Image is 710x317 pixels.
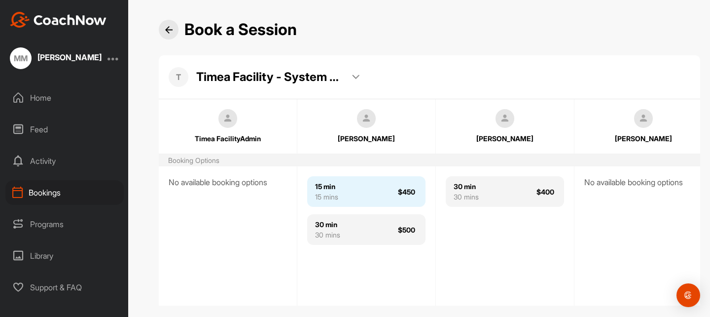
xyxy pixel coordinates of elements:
div: 30 min [315,219,340,230]
div: 30 min [454,181,479,192]
p: Timea Facility - System Stability testing [196,69,344,85]
img: square_default-ef6cabf814de5a2bf16c804365e32c732080f9872bdf737d349900a9daf73cf9.png [634,109,653,128]
img: CoachNow [10,12,106,28]
div: 15 min [315,181,338,192]
img: dropdown_arrow [352,75,359,79]
div: Open Intercom Messenger [676,283,700,307]
div: MM [10,47,32,69]
div: Library [5,243,124,268]
div: [PERSON_NAME] [308,133,425,144]
h2: Book a Session [184,20,297,40]
div: No available booking options [169,176,287,188]
div: [PERSON_NAME] [37,53,102,61]
p: T [169,67,188,87]
div: $500 [398,225,418,235]
div: Bookings [5,180,124,205]
div: Home [5,85,124,110]
div: 30 mins [315,230,340,240]
div: Activity [5,149,124,173]
div: $400 [536,187,556,197]
div: [PERSON_NAME] [446,133,564,144]
img: square_default-ef6cabf814de5a2bf16c804365e32c732080f9872bdf737d349900a9daf73cf9.png [496,109,514,128]
div: Programs [5,212,124,237]
div: Timea FacilityAdmin [169,133,286,144]
img: Back [165,26,173,34]
div: Support & FAQ [5,275,124,300]
img: square_default-ef6cabf814de5a2bf16c804365e32c732080f9872bdf737d349900a9daf73cf9.png [218,109,237,128]
div: Booking Options [168,155,219,165]
div: 30 mins [454,192,479,202]
div: Feed [5,117,124,142]
div: $450 [398,187,418,197]
img: square_default-ef6cabf814de5a2bf16c804365e32c732080f9872bdf737d349900a9daf73cf9.png [357,109,376,128]
div: [PERSON_NAME] [585,133,702,144]
div: No available booking options [584,176,703,188]
div: 15 mins [315,192,338,202]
